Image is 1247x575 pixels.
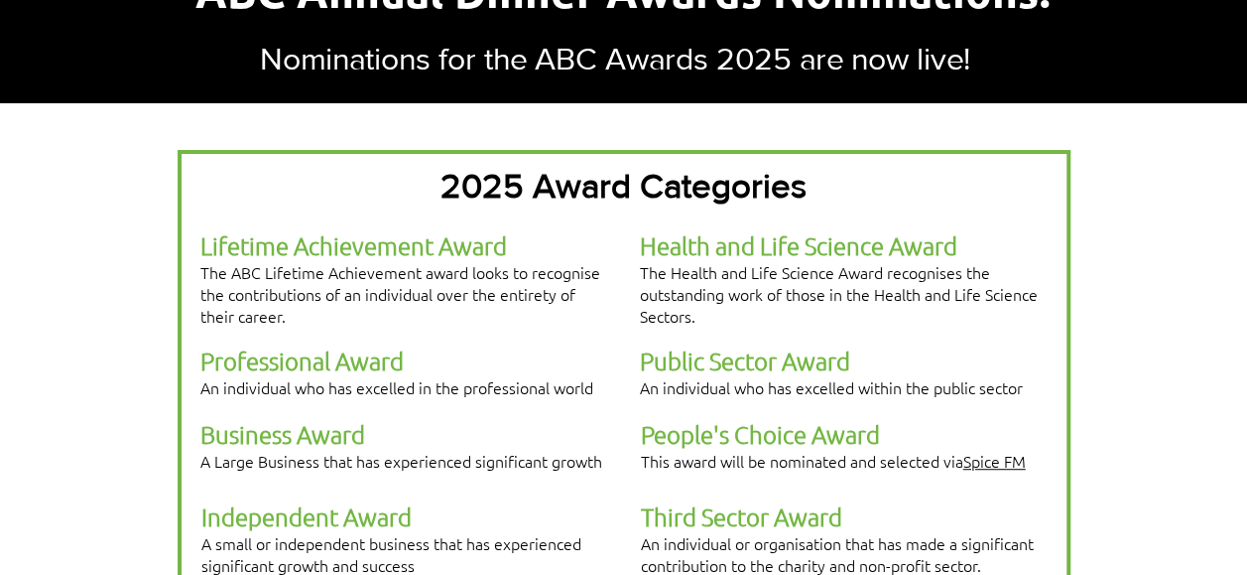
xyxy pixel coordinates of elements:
span: This award will be nominated and selected via [641,450,1026,472]
span: An individual who has excelled in the professional world [200,376,593,398]
span: Independent Award [201,502,412,531]
span: The Health and Life Science Award recognises the outstanding work of those in the Health and Life... [640,261,1038,327]
span: An individual who has excelled within the public sector [640,376,1023,398]
span: Business Award [200,419,365,449]
span: Lifetime Achievement Award [200,230,507,260]
span: Professional Award [200,346,404,375]
span: The ABC Lifetime Achievement award looks to recognise the contributions of an individual over the... [200,261,600,327]
span: Public Sector Award [640,346,850,375]
span: 2025 Award Categories [440,167,807,205]
span: Health and Life Science Award [640,230,957,260]
span: Third Sector Award [641,502,842,531]
span: Nominations for the ABC Awards 2025 are now live! [260,41,970,75]
span: A Large Business that has experienced significant growth [200,450,602,472]
span: People's Choice Award [641,419,880,449]
a: Spice FM [963,450,1026,472]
